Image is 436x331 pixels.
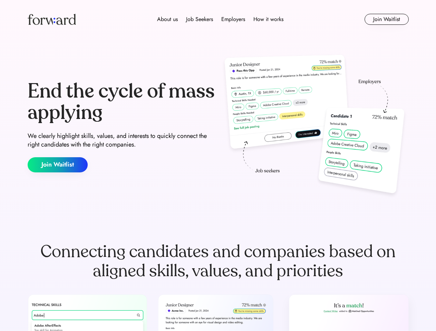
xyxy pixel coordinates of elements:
button: Join Waitlist [28,157,88,172]
div: How it works [253,15,283,23]
div: Connecting candidates and companies based on aligned skills, values, and priorities [28,242,409,281]
div: We clearly highlight skills, values, and interests to quickly connect the right candidates with t... [28,132,215,149]
img: Forward logo [28,14,76,25]
div: Employers [221,15,245,23]
img: hero-image.png [221,52,409,201]
div: End the cycle of mass applying [28,81,215,123]
div: Job Seekers [186,15,213,23]
button: Join Waitlist [365,14,409,25]
div: About us [157,15,178,23]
